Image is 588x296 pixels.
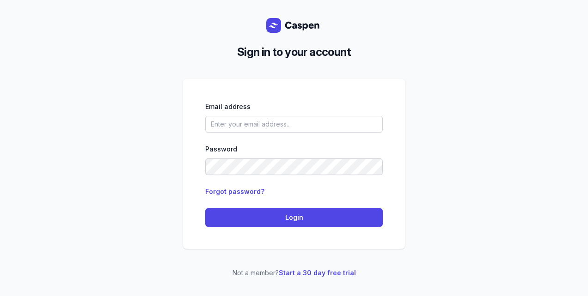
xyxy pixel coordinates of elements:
p: Not a member? [183,267,405,278]
button: Login [205,208,383,227]
a: Forgot password? [205,187,264,195]
h2: Sign in to your account [190,44,398,60]
div: Email address [205,101,383,112]
span: Login [211,212,377,223]
input: Enter your email address... [205,116,383,133]
div: Password [205,144,383,155]
a: Start a 30 day free trial [279,269,356,277]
